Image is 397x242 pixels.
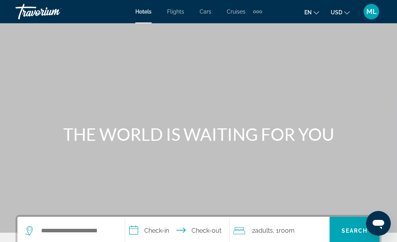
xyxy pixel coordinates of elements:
span: , 1 [273,225,295,236]
iframe: Button to launch messaging window [366,211,391,236]
button: User Menu [361,3,381,20]
span: ML [366,8,377,16]
h1: THE WORLD IS WAITING FOR YOU [53,124,344,144]
span: en [304,9,312,16]
span: USD [331,9,342,16]
a: Cars [200,9,211,15]
span: Room [279,227,295,234]
span: 2 [252,225,273,236]
a: Flights [167,9,184,15]
input: Search hotel destination [40,225,113,237]
button: Extra navigation items [253,5,262,18]
button: Change language [304,7,319,18]
a: Hotels [135,9,152,15]
span: Adults [255,227,273,234]
a: Travorium [16,2,93,22]
span: Search [342,228,368,234]
button: Change currency [331,7,350,18]
a: Cruises [227,9,245,15]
